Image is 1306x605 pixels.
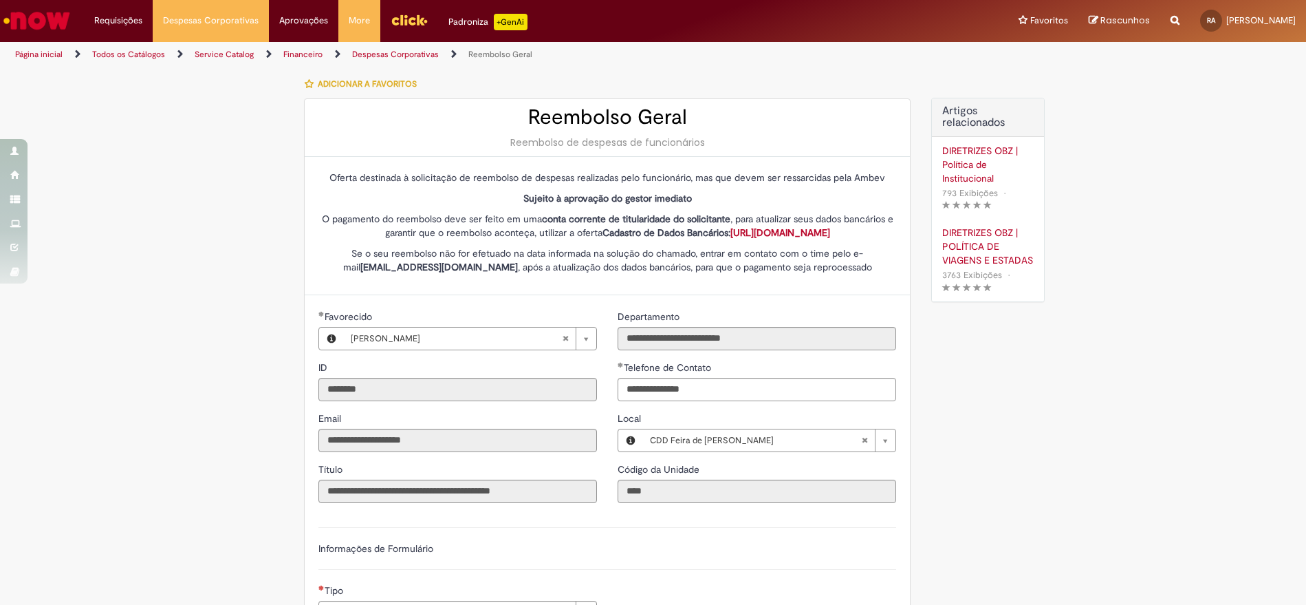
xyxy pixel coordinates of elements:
[942,187,998,199] span: 793 Exibições
[618,412,644,425] span: Local
[854,429,875,452] abbr: Limpar campo Local
[351,328,562,350] span: [PERSON_NAME]
[555,328,576,350] abbr: Limpar campo Favorecido
[618,327,896,350] input: Departamento
[318,246,896,274] p: Se o seu reembolso não for efetuado na data informada na solução do chamado, entrar em contato co...
[618,378,896,401] input: Telefone de Contato
[942,226,1034,267] a: DIRETRIZES OBZ | POLÍTICA DE VIAGENS E ESTADAS
[304,70,424,98] button: Adicionar a Favoritos
[319,328,344,350] button: Favorecido, Visualizar este registro Rosangela Santos De Araujo
[643,429,895,452] a: CDD Feira de [PERSON_NAME]Limpar campo Local
[318,412,344,425] label: Somente leitura - Email
[523,192,692,204] strong: Sujeito à aprovação do gestor imediato
[391,10,428,30] img: click_logo_yellow_360x200.png
[94,14,142,28] span: Requisições
[325,584,346,597] span: Tipo
[542,213,730,225] strong: conta corrente de titularidade do solicitante
[1089,14,1150,28] a: Rascunhos
[624,361,714,374] span: Telefone de Contato
[1,7,72,34] img: ServiceNow
[352,49,439,60] a: Despesas Corporativas
[618,362,624,368] span: Obrigatório Preenchido
[283,49,323,60] a: Financeiro
[468,49,532,60] a: Reembolso Geral
[344,328,596,350] a: [PERSON_NAME]Limpar campo Favorecido
[318,378,597,401] input: ID
[602,226,830,239] strong: Cadastro de Dados Bancários:
[318,136,896,149] div: Reembolso de despesas de funcionários
[318,361,330,374] label: Somente leitura - ID
[618,429,643,452] button: Local, Visualizar este registro CDD Feira de Santana
[349,14,370,28] span: More
[318,78,417,89] span: Adicionar a Favoritos
[1030,14,1068,28] span: Favoritos
[730,226,830,239] a: [URL][DOMAIN_NAME]
[618,310,682,323] label: Somente leitura - Departamento
[15,49,63,60] a: Página inicial
[318,542,433,555] label: Informações de Formulário
[318,585,325,591] span: Necessários
[1100,14,1150,27] span: Rascunhos
[360,261,518,273] strong: [EMAIL_ADDRESS][DOMAIN_NAME]
[318,463,345,476] span: Somente leitura - Título
[195,49,254,60] a: Service Catalog
[318,429,597,452] input: Email
[1001,184,1009,202] span: •
[942,105,1034,129] h3: Artigos relacionados
[92,49,165,60] a: Todos os Catálogos
[1005,266,1013,284] span: •
[10,42,860,67] ul: Trilhas de página
[618,463,702,476] label: Somente leitura - Código da Unidade
[318,361,330,374] span: Somente leitura - ID
[163,14,259,28] span: Despesas Corporativas
[942,144,1034,185] a: DIRETRIZES OBZ | Política de Institucional
[318,463,345,476] label: Somente leitura - Título
[618,480,896,503] input: Código da Unidade
[650,429,861,452] span: CDD Feira de [PERSON_NAME]
[318,412,344,425] span: Somente leitura - Email
[279,14,328,28] span: Aprovações
[448,14,527,30] div: Padroniza
[318,480,597,503] input: Título
[318,106,896,129] h2: Reembolso Geral
[942,269,1002,281] span: 3763 Exibições
[494,14,527,30] p: +GenAi
[318,212,896,240] p: O pagamento do reembolso deve ser feito em uma , para atualizar seus dados bancários e garantir q...
[325,310,375,323] span: Necessários - Favorecido
[618,463,702,476] span: Somente leitura - Código da Unidade
[318,171,896,184] p: Oferta destinada à solicitação de reembolso de despesas realizadas pelo funcionário, mas que deve...
[1226,14,1296,26] span: [PERSON_NAME]
[318,311,325,317] span: Obrigatório Preenchido
[1207,16,1215,25] span: RA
